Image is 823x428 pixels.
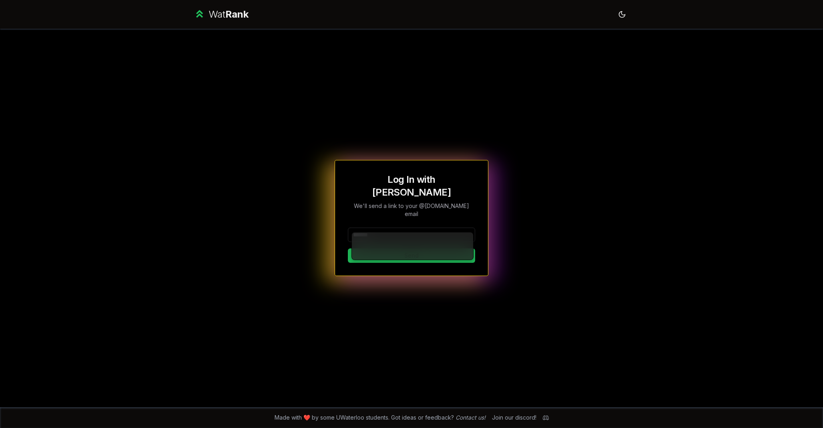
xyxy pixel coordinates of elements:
div: Join our discord! [492,414,536,422]
a: WatRank [194,8,249,21]
h1: Log In with [PERSON_NAME] [348,173,475,199]
span: Made with ❤️ by some UWaterloo students. Got ideas or feedback? [275,414,486,422]
span: Rank [225,8,249,20]
div: Wat [209,8,249,21]
p: We'll send a link to your @[DOMAIN_NAME] email [348,202,475,218]
a: Contact us! [456,414,486,421]
button: Send [348,248,475,263]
